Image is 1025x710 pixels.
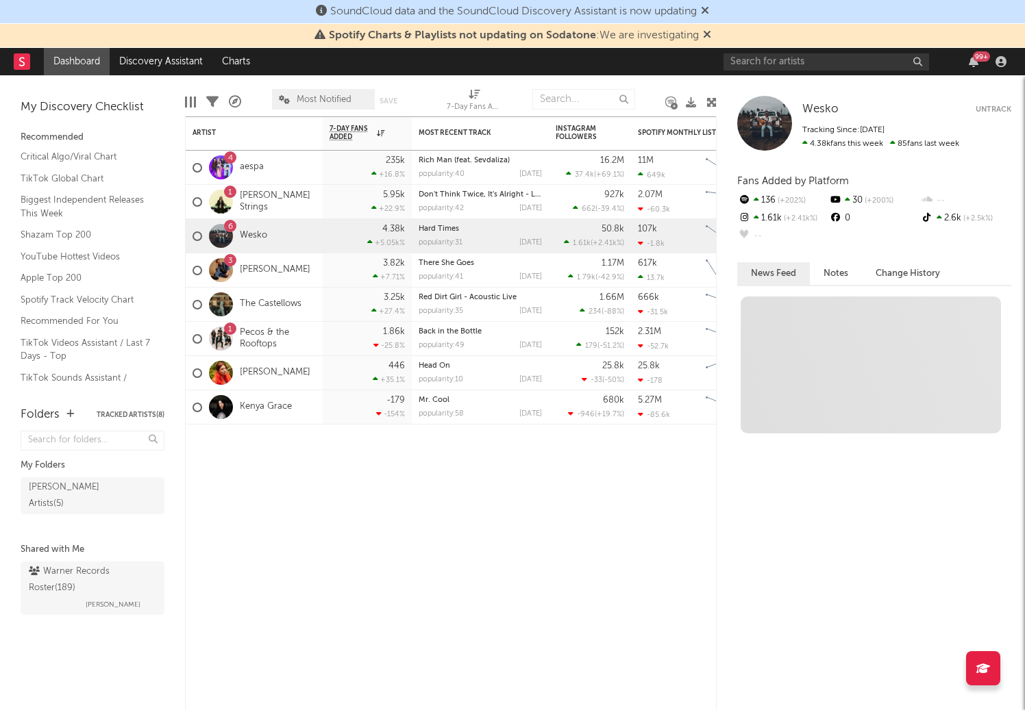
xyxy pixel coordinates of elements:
[532,89,635,110] input: Search...
[602,259,624,268] div: 1.17M
[638,293,659,302] div: 666k
[21,270,151,286] a: Apple Top 200
[419,205,464,212] div: popularity: 42
[383,327,405,336] div: 1.86k
[828,192,919,210] div: 30
[386,396,405,405] div: -179
[419,259,542,267] div: There She Goes
[447,99,502,116] div: 7-Day Fans Added (7-Day Fans Added)
[802,103,839,115] span: Wesko
[240,190,316,214] a: [PERSON_NAME] Strings
[603,396,624,405] div: 680k
[447,82,502,122] div: 7-Day Fans Added (7-Day Fans Added)
[419,362,450,370] a: Head On
[21,149,151,164] a: Critical Algo/Viral Chart
[419,191,662,199] a: Don't Think Twice, It's Alright - Live At The American Legion Post 82
[297,95,351,104] span: Most Notified
[519,410,542,418] div: [DATE]
[920,192,1011,210] div: --
[21,407,60,423] div: Folders
[638,156,654,165] div: 11M
[700,219,761,253] svg: Chart title
[703,30,711,41] span: Dismiss
[29,563,153,596] div: Warner Records Roster ( 189 )
[21,561,164,615] a: Warner Records Roster(189)[PERSON_NAME]
[519,307,542,315] div: [DATE]
[110,48,212,75] a: Discovery Assistant
[21,477,164,514] a: [PERSON_NAME] Artists(5)
[21,335,151,364] a: TikTok Videos Assistant / Last 7 Days - Top
[597,274,622,281] span: -42.9 %
[724,53,929,71] input: Search for artists
[519,205,542,212] div: [DATE]
[737,262,810,285] button: News Feed
[419,376,463,383] div: popularity: 10
[802,126,885,134] span: Tracking Since: [DATE]
[638,327,661,336] div: 2.31M
[384,293,405,302] div: 3.25k
[700,185,761,219] svg: Chart title
[862,262,954,285] button: Change History
[519,342,542,349] div: [DATE]
[638,307,668,316] div: -31.5k
[638,225,657,233] div: 107k
[419,328,482,335] a: Back in the Bottle
[556,125,604,141] div: Instagram Followers
[802,140,959,148] span: 85 fans last week
[419,157,510,164] a: Rich Man (feat. Sevdaliza)
[419,396,449,404] a: Mr. Cool
[606,327,624,336] div: 152k
[596,171,622,179] span: +69.1 %
[737,210,828,227] div: 1.61k
[701,6,709,17] span: Dismiss
[863,197,893,205] span: +200 %
[969,56,978,67] button: 99+
[604,377,622,384] span: -50 %
[519,273,542,281] div: [DATE]
[604,190,624,199] div: 927k
[638,362,660,370] div: 25.8k
[700,356,761,390] svg: Chart title
[568,409,624,418] div: ( )
[600,293,624,302] div: 1.66M
[602,362,624,370] div: 25.8k
[193,129,295,137] div: Artist
[638,205,670,214] div: -60.3k
[575,171,594,179] span: 37.4k
[383,259,405,268] div: 3.82k
[21,99,164,116] div: My Discovery Checklist
[700,151,761,185] svg: Chart title
[21,129,164,146] div: Recommended
[371,307,405,316] div: +27.4 %
[240,401,292,413] a: Kenya Grace
[519,376,542,383] div: [DATE]
[419,191,542,199] div: Don't Think Twice, It's Alright - Live At The American Legion Post 82
[600,156,624,165] div: 16.2M
[240,367,310,379] a: [PERSON_NAME]
[566,170,624,179] div: ( )
[589,308,602,316] span: 234
[700,253,761,288] svg: Chart title
[582,375,624,384] div: ( )
[419,328,542,335] div: Back in the Bottle
[577,274,595,281] span: 1.79k
[638,273,665,282] div: 13.7k
[576,341,624,350] div: ( )
[519,239,542,246] div: [DATE]
[604,308,622,316] span: -88 %
[597,411,622,418] span: +19.7 %
[240,230,267,242] a: Wesko
[373,272,405,281] div: +7.71 %
[419,294,542,301] div: Red Dirt Girl - Acoustic Live
[419,396,542,404] div: Mr. Cool
[976,103,1011,116] button: Untrack
[638,342,669,351] div: -52.7k
[419,307,463,315] div: popularity: 35
[564,238,624,247] div: ( )
[737,192,828,210] div: 136
[802,140,883,148] span: 4.38k fans this week
[597,205,622,213] span: -39.4 %
[638,129,741,137] div: Spotify Monthly Listeners
[229,82,241,122] div: A&R Pipeline
[21,249,151,264] a: YouTube Hottest Videos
